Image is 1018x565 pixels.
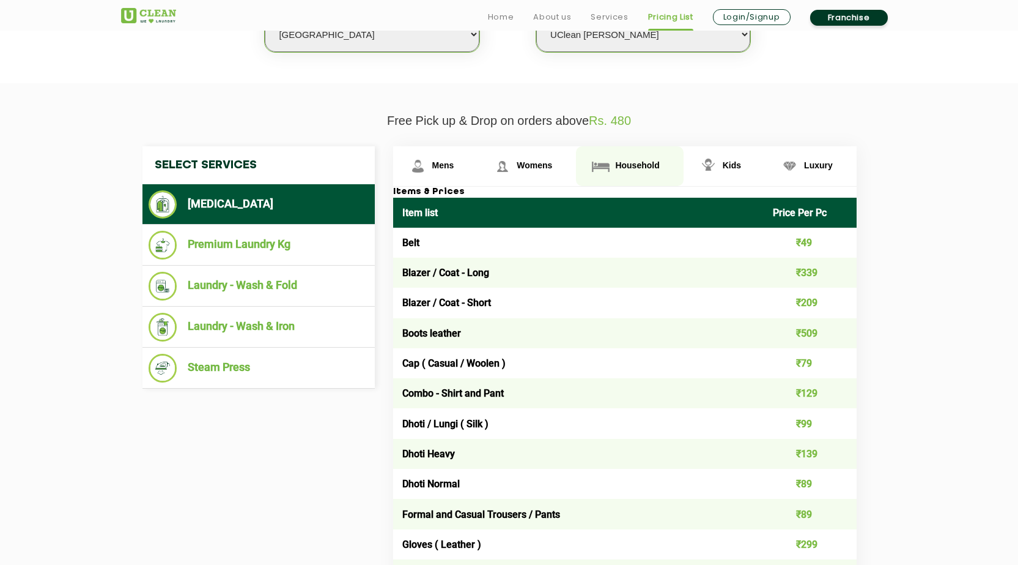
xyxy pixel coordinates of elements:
th: Item list [393,198,764,228]
a: Pricing List [648,10,693,24]
td: Dhoti Normal [393,469,764,499]
img: Luxury [779,155,800,177]
span: Luxury [804,160,833,170]
td: Belt [393,228,764,258]
a: Services [591,10,628,24]
td: Boots leather [393,318,764,348]
td: Blazer / Coat - Short [393,288,764,318]
td: ₹129 [764,378,857,408]
li: Laundry - Wash & Fold [149,272,369,301]
img: UClean Laundry and Dry Cleaning [121,8,176,23]
td: Gloves ( Leather ) [393,529,764,559]
td: Dhoti / Lungi ( Silk ) [393,408,764,438]
span: Mens [432,160,454,170]
img: Premium Laundry Kg [149,231,177,260]
img: Dry Cleaning [149,190,177,219]
td: Formal and Casual Trousers / Pants [393,499,764,529]
a: About us [533,10,571,24]
h3: Items & Prices [393,187,857,198]
td: ₹339 [764,258,857,288]
td: ₹89 [764,469,857,499]
img: Womens [492,155,513,177]
td: ₹79 [764,348,857,378]
li: [MEDICAL_DATA] [149,190,369,219]
td: Blazer / Coat - Long [393,258,764,288]
td: ₹49 [764,228,857,258]
th: Price Per Pc [764,198,857,228]
td: ₹299 [764,529,857,559]
img: Laundry - Wash & Fold [149,272,177,301]
img: Household [590,155,611,177]
span: Household [615,160,659,170]
li: Premium Laundry Kg [149,231,369,260]
td: ₹99 [764,408,857,438]
span: Womens [517,160,552,170]
td: ₹89 [764,499,857,529]
td: Dhoti Heavy [393,439,764,469]
li: Steam Press [149,354,369,383]
td: Cap ( Casual / Woolen ) [393,348,764,378]
td: ₹509 [764,318,857,348]
a: Login/Signup [713,9,791,25]
img: Laundry - Wash & Iron [149,313,177,342]
li: Laundry - Wash & Iron [149,313,369,342]
a: Franchise [810,10,888,26]
span: Kids [723,160,741,170]
a: Home [488,10,514,24]
p: Free Pick up & Drop on orders above [121,114,898,128]
td: Combo - Shirt and Pant [393,378,764,408]
img: Steam Press [149,354,177,383]
td: ₹139 [764,439,857,469]
img: Kids [698,155,719,177]
h4: Select Services [142,146,375,184]
span: Rs. 480 [589,114,631,127]
td: ₹209 [764,288,857,318]
img: Mens [407,155,429,177]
